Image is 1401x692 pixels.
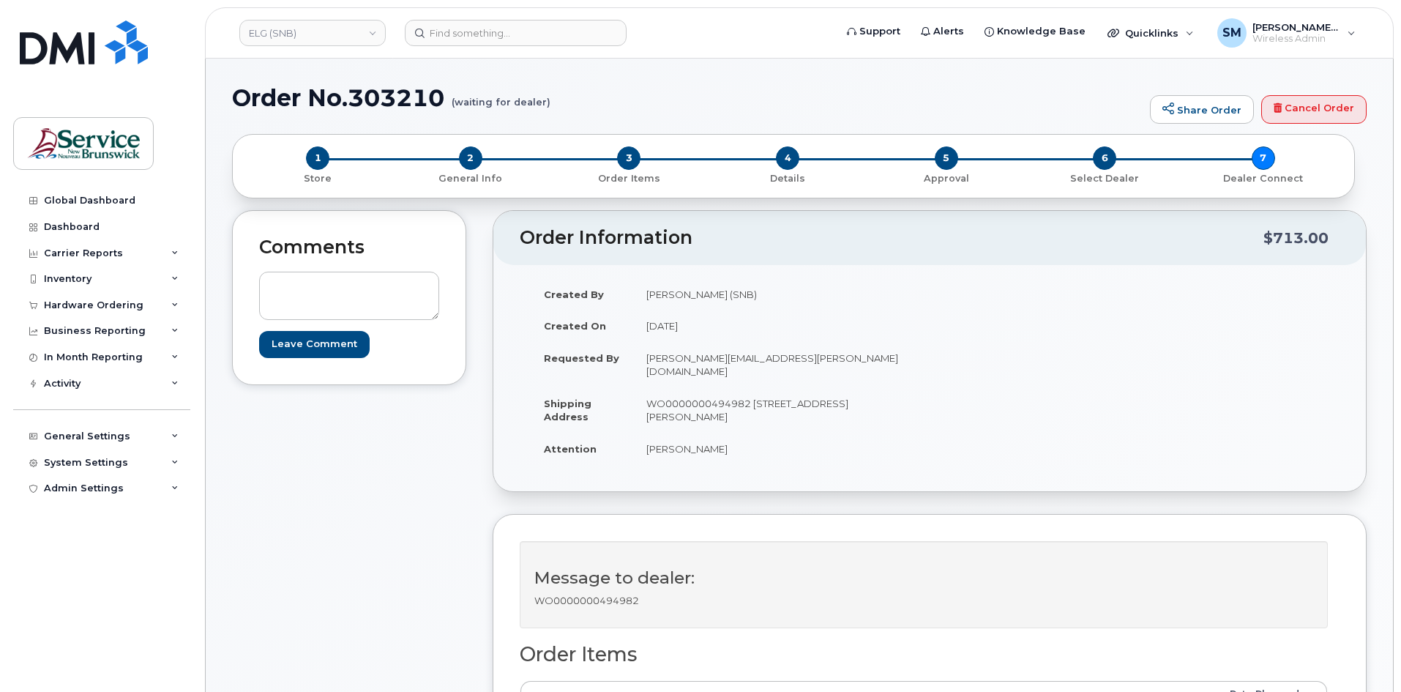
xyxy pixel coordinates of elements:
a: 1 Store [244,170,392,185]
span: 6 [1093,146,1116,170]
h2: Order Items [520,644,1328,666]
strong: Requested By [544,352,619,364]
p: General Info [397,172,545,185]
a: Cancel Order [1261,95,1367,124]
span: 5 [935,146,958,170]
p: Select Dealer [1031,172,1178,185]
h3: Message to dealer: [534,569,1313,587]
input: Leave Comment [259,331,370,358]
td: [PERSON_NAME] [633,433,919,465]
span: 1 [306,146,329,170]
a: 3 Order Items [550,170,709,185]
td: [PERSON_NAME] (SNB) [633,278,919,310]
td: WO0000000494982 [STREET_ADDRESS][PERSON_NAME] [633,387,919,433]
td: [PERSON_NAME][EMAIL_ADDRESS][PERSON_NAME][DOMAIN_NAME] [633,342,919,387]
a: 4 Details [709,170,867,185]
h1: Order No.303210 [232,85,1143,111]
a: 5 Approval [867,170,1025,185]
strong: Shipping Address [544,398,591,423]
p: Order Items [556,172,703,185]
strong: Created On [544,320,606,332]
a: 2 General Info [392,170,550,185]
span: 2 [459,146,482,170]
h2: Order Information [520,228,1263,248]
strong: Attention [544,443,597,455]
p: Details [714,172,862,185]
span: 3 [617,146,640,170]
div: $713.00 [1263,224,1329,252]
span: 4 [776,146,799,170]
strong: Created By [544,289,604,300]
p: Store [250,172,386,185]
a: Share Order [1150,95,1254,124]
small: (waiting for dealer) [452,85,550,108]
td: [DATE] [633,310,919,342]
h2: Comments [259,237,439,258]
a: 6 Select Dealer [1025,170,1184,185]
p: Approval [873,172,1020,185]
p: WO0000000494982 [534,594,1313,608]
